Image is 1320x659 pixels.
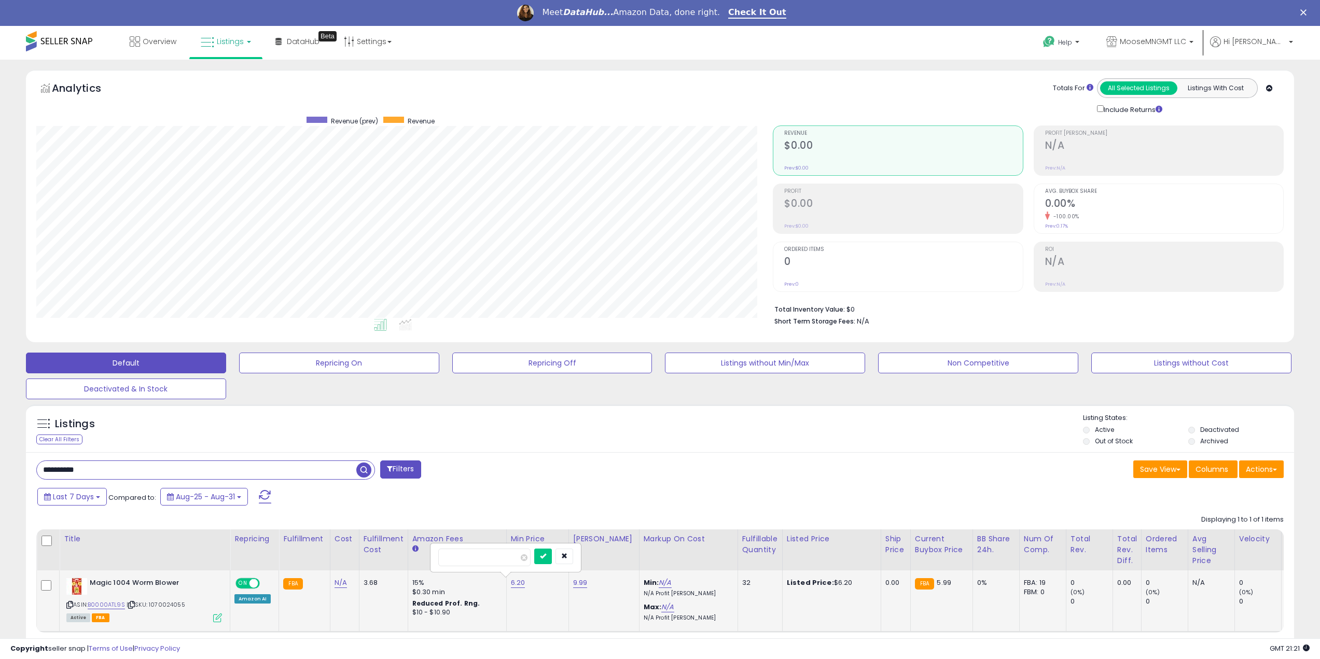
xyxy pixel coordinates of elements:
[1045,189,1283,194] span: Avg. Buybox Share
[1058,38,1072,47] span: Help
[10,643,48,653] strong: Copyright
[1043,35,1055,48] i: Get Help
[1024,534,1062,555] div: Num of Comp.
[36,434,82,444] div: Clear All Filters
[1200,425,1239,434] label: Deactivated
[1177,81,1254,95] button: Listings With Cost
[787,578,873,587] div: $6.20
[977,534,1015,555] div: BB Share 24h.
[66,578,222,621] div: ASIN:
[644,534,733,544] div: Markup on Cost
[283,578,302,590] small: FBA
[644,614,730,622] p: N/A Profit [PERSON_NAME]
[1024,578,1058,587] div: FBA: 19
[239,353,439,373] button: Repricing On
[915,534,968,555] div: Current Buybox Price
[452,353,652,373] button: Repricing Off
[127,600,185,609] span: | SKU: 1070024055
[1095,437,1133,445] label: Out of Stock
[644,602,662,612] b: Max:
[258,579,275,588] span: OFF
[1146,597,1188,606] div: 0
[26,353,226,373] button: Default
[1045,198,1283,212] h2: 0.00%
[1146,578,1188,587] div: 0
[331,117,378,125] span: Revenue (prev)
[511,534,564,544] div: Min Price
[412,534,502,544] div: Amazon Fees
[774,317,855,326] b: Short Term Storage Fees:
[1050,213,1079,220] small: -100.00%
[1099,26,1201,60] a: MooseMNGMT LLC
[1045,131,1283,136] span: Profit [PERSON_NAME]
[90,578,216,591] b: Magic 1004 Worm Blower
[784,198,1022,212] h2: $0.00
[639,529,738,570] th: The percentage added to the cost of goods (COGS) that forms the calculator for Min & Max prices.
[784,281,799,287] small: Prev: 0
[1224,36,1286,47] span: Hi [PERSON_NAME]
[1089,103,1175,115] div: Include Returns
[1045,247,1283,253] span: ROI
[1146,534,1184,555] div: Ordered Items
[1045,139,1283,153] h2: N/A
[1300,9,1311,16] div: Close
[1239,578,1281,587] div: 0
[784,165,809,171] small: Prev: $0.00
[885,534,906,555] div: Ship Price
[665,353,865,373] button: Listings without Min/Max
[176,492,235,502] span: Aug-25 - Aug-31
[784,131,1022,136] span: Revenue
[1239,588,1254,596] small: (0%)
[335,534,355,544] div: Cost
[287,36,319,47] span: DataHub
[364,578,400,587] div: 3.68
[1045,256,1283,270] h2: N/A
[1045,281,1065,287] small: Prev: N/A
[1201,515,1284,525] div: Displaying 1 to 1 of 1 items
[1200,437,1228,445] label: Archived
[53,492,94,502] span: Last 7 Days
[1239,534,1277,544] div: Velocity
[364,534,404,555] div: Fulfillment Cost
[644,590,730,597] p: N/A Profit [PERSON_NAME]
[66,613,90,622] span: All listings currently available for purchase on Amazon
[661,602,674,612] a: N/A
[1083,413,1294,423] p: Listing States:
[1192,578,1227,587] div: N/A
[784,139,1022,153] h2: $0.00
[885,578,902,587] div: 0.00
[412,578,498,587] div: 15%
[1045,223,1068,229] small: Prev: 0.17%
[217,36,244,47] span: Listings
[878,353,1078,373] button: Non Competitive
[37,488,107,506] button: Last 7 Days
[55,417,95,431] h5: Listings
[1071,597,1113,606] div: 0
[380,460,421,479] button: Filters
[659,578,671,588] a: N/A
[52,81,121,98] h5: Analytics
[318,31,337,41] div: Tooltip anchor
[412,599,480,608] b: Reduced Prof. Rng.
[1071,588,1085,596] small: (0%)
[134,643,180,653] a: Privacy Policy
[511,578,525,588] a: 6.20
[1210,36,1293,60] a: Hi [PERSON_NAME]
[787,534,877,544] div: Listed Price
[1035,27,1090,60] a: Help
[774,302,1276,315] li: $0
[784,256,1022,270] h2: 0
[160,488,248,506] button: Aug-25 - Aug-31
[787,578,834,587] b: Listed Price:
[1146,588,1160,596] small: (0%)
[542,7,720,18] div: Meet Amazon Data, done right.
[573,578,588,588] a: 9.99
[1120,36,1186,47] span: MooseMNGMT LLC
[774,305,845,314] b: Total Inventory Value:
[1196,464,1228,474] span: Columns
[336,26,399,57] a: Settings
[644,578,659,587] b: Min:
[784,189,1022,194] span: Profit
[1239,597,1281,606] div: 0
[742,534,778,555] div: Fulfillable Quantity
